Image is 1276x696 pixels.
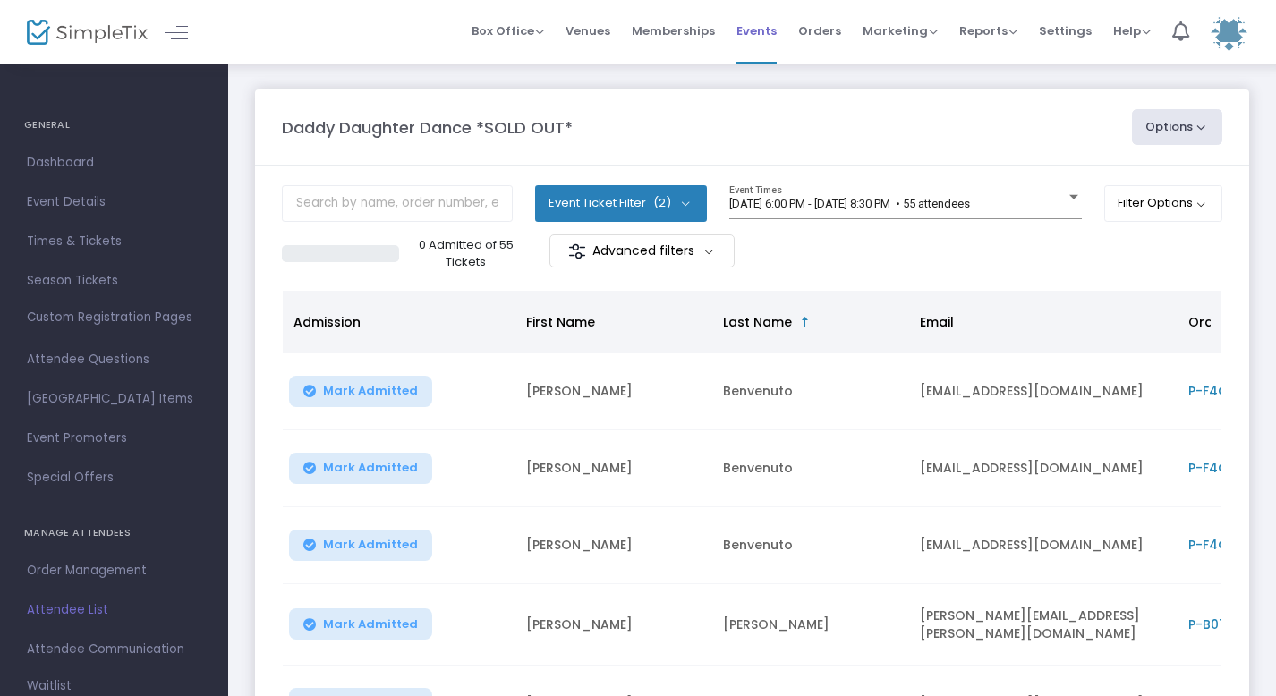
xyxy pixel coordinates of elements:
span: Marketing [863,22,938,39]
span: Settings [1039,8,1092,54]
m-button: Advanced filters [549,234,735,267]
span: Custom Registration Pages [27,309,192,327]
button: Mark Admitted [289,608,432,640]
button: Event Ticket Filter(2) [535,185,707,221]
td: [PERSON_NAME] [515,430,712,507]
td: Benvenuto [712,507,909,584]
h4: MANAGE ATTENDEES [24,515,204,551]
span: Dashboard [27,151,201,174]
span: Event Promoters [27,427,201,450]
span: Order ID [1188,313,1243,331]
span: Attendee Questions [27,348,201,371]
span: Waitlist [27,677,72,695]
td: [PERSON_NAME] [712,584,909,666]
td: [EMAIL_ADDRESS][DOMAIN_NAME] [909,353,1178,430]
span: Event Details [27,191,201,214]
span: Special Offers [27,466,201,489]
img: filter [568,242,586,260]
span: [GEOGRAPHIC_DATA] Items [27,387,201,411]
td: [PERSON_NAME] [515,584,712,666]
span: Mark Admitted [323,384,418,398]
button: Mark Admitted [289,376,432,407]
button: Filter Options [1104,185,1223,221]
td: Benvenuto [712,353,909,430]
m-panel-title: Daddy Daughter Dance *SOLD OUT* [282,115,573,140]
p: 0 Admitted of 55 Tickets [406,236,525,271]
span: Box Office [472,22,544,39]
td: [PERSON_NAME] [515,353,712,430]
button: Mark Admitted [289,453,432,484]
span: (2) [653,196,671,210]
span: Times & Tickets [27,230,201,253]
span: Reports [959,22,1017,39]
span: Mark Admitted [323,617,418,632]
span: Events [736,8,777,54]
td: Benvenuto [712,430,909,507]
span: Mark Admitted [323,461,418,475]
span: Orders [798,8,841,54]
span: Season Tickets [27,269,201,293]
span: First Name [526,313,595,331]
span: Admission [293,313,361,331]
span: Sortable [798,315,812,329]
span: Venues [566,8,610,54]
span: Last Name [723,313,792,331]
span: Mark Admitted [323,538,418,552]
button: Options [1132,109,1223,145]
span: [DATE] 6:00 PM - [DATE] 8:30 PM • 55 attendees [729,197,970,210]
span: Memberships [632,8,715,54]
span: Help [1113,22,1151,39]
h4: GENERAL [24,107,204,143]
input: Search by name, order number, email, ip address [282,185,513,222]
span: Email [920,313,954,331]
span: Attendee List [27,598,201,622]
td: [EMAIL_ADDRESS][DOMAIN_NAME] [909,507,1178,584]
td: [EMAIL_ADDRESS][DOMAIN_NAME] [909,430,1178,507]
td: [PERSON_NAME][EMAIL_ADDRESS][PERSON_NAME][DOMAIN_NAME] [909,584,1178,666]
span: Attendee Communication [27,638,201,661]
span: Order Management [27,559,201,582]
button: Mark Admitted [289,530,432,561]
td: [PERSON_NAME] [515,507,712,584]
